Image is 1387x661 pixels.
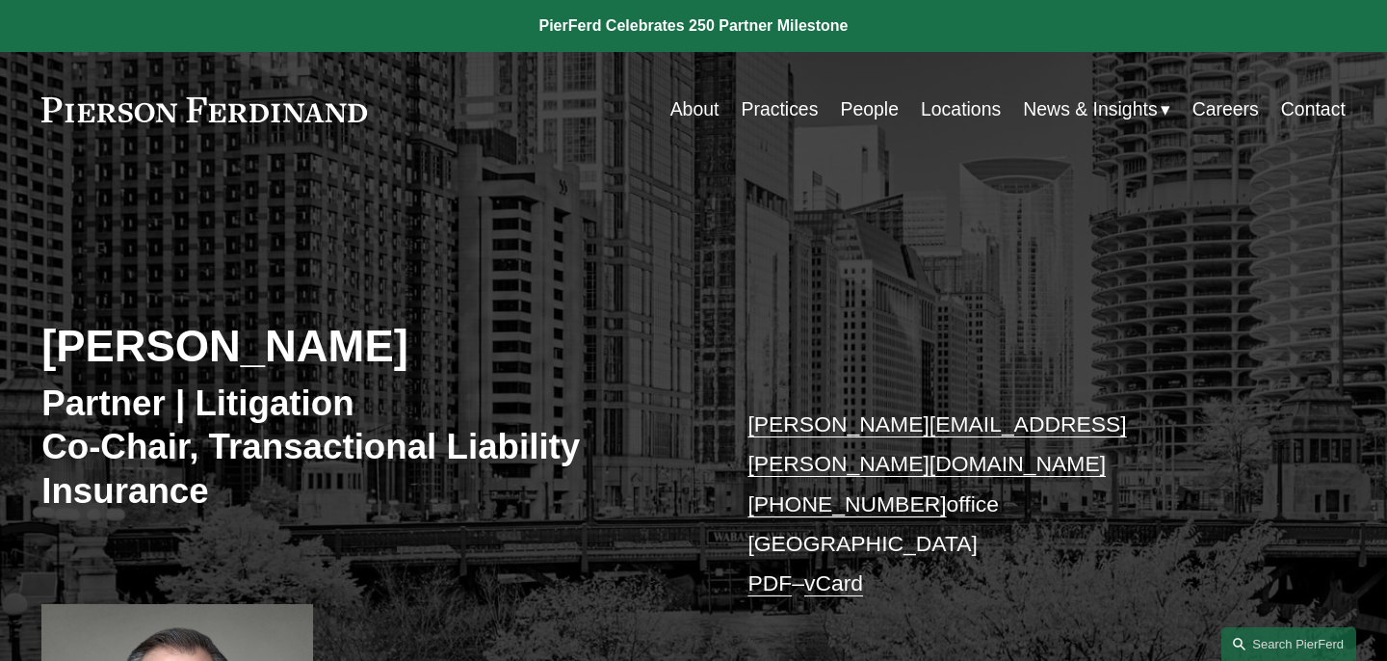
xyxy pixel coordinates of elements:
a: folder dropdown [1023,91,1169,128]
a: [PERSON_NAME][EMAIL_ADDRESS][PERSON_NAME][DOMAIN_NAME] [747,411,1126,476]
a: [PHONE_NUMBER] [747,491,946,516]
a: Careers [1192,91,1259,128]
a: Locations [921,91,1001,128]
a: Practices [741,91,818,128]
a: Contact [1281,91,1346,128]
a: People [840,91,899,128]
a: PDF [747,570,792,595]
a: About [670,91,720,128]
h2: [PERSON_NAME] [41,321,693,374]
p: office [GEOGRAPHIC_DATA] – [747,405,1291,603]
h3: Partner | Litigation Co-Chair, Transactional Liability Insurance [41,382,693,513]
a: Search this site [1221,627,1356,661]
a: vCard [804,570,863,595]
span: News & Insights [1023,93,1157,126]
